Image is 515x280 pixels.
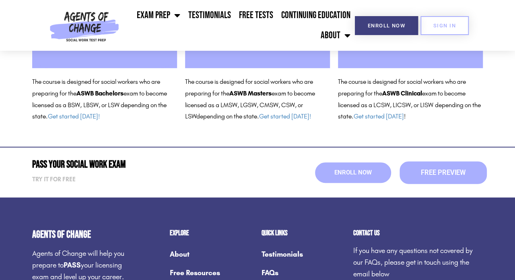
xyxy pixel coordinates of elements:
[353,230,483,237] h2: Contact us
[353,246,473,278] span: If you have any questions not covered by our FAQs, please get in touch using the email below
[433,23,456,28] span: SIGN IN
[368,23,405,28] span: Enroll Now
[317,25,354,46] a: About
[420,16,469,35] a: SIGN IN
[334,170,372,176] span: Enroll Now
[277,5,354,25] a: Continuing Education
[122,5,354,46] nav: Menu
[184,5,235,25] a: Testimonials
[262,230,345,237] h2: Quick Links
[262,245,345,263] a: Testimonials
[32,176,76,183] strong: Try it for free
[354,112,404,120] a: Get started [DATE]
[32,230,130,240] h4: Agents of Change
[76,89,124,97] b: ASWB Bachelors
[235,5,277,25] a: Free Tests
[315,162,391,183] a: Enroll Now
[352,112,406,120] span: . !
[32,160,253,170] h2: Pass Your Social Work Exam
[382,89,422,97] b: ASWB Clinical
[64,261,81,270] strong: PASS
[185,76,330,122] p: The course is designed for social workers who are preparing for the exam to become licensed as a ...
[421,169,466,176] span: Free Preview
[355,16,418,35] a: Enroll Now
[196,112,311,120] span: depending on the state.
[400,161,487,184] a: Free Preview
[338,76,483,122] p: The course is designed for social workers who are preparing for the exam to become licensed as a ...
[133,5,184,25] a: Exam Prep
[259,112,311,120] a: Get started [DATE]!
[48,112,100,120] a: Get started [DATE]!
[32,76,177,122] p: The course is designed for social workers who are preparing for the exam to become licensed as a ...
[229,89,272,97] b: ASWB Masters
[170,230,253,237] h2: Explore
[170,245,253,263] a: About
